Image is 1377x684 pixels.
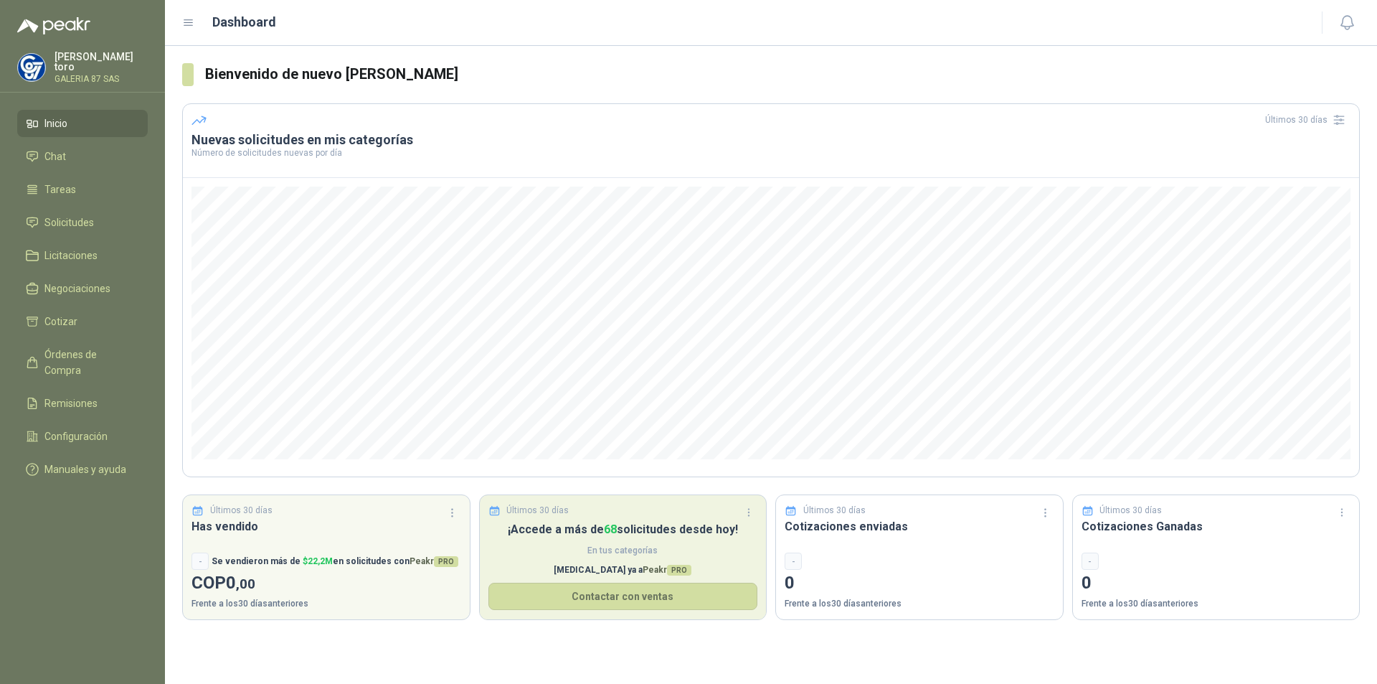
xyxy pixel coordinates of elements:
p: Se vendieron más de en solicitudes con [212,555,458,568]
p: Frente a los 30 días anteriores [785,597,1054,611]
p: Últimos 30 días [210,504,273,517]
h1: Dashboard [212,12,276,32]
span: Licitaciones [44,248,98,263]
a: Órdenes de Compra [17,341,148,384]
a: Tareas [17,176,148,203]
h3: Has vendido [191,517,461,535]
h3: Cotizaciones Ganadas [1082,517,1351,535]
div: Últimos 30 días [1265,108,1350,131]
span: ,00 [236,576,255,592]
p: Últimos 30 días [506,504,569,517]
div: - [1082,553,1099,570]
a: Solicitudes [17,209,148,236]
p: 0 [1082,570,1351,597]
a: Cotizar [17,308,148,335]
span: PRO [434,556,458,567]
p: Número de solicitudes nuevas por día [191,149,1350,157]
span: Solicitudes [44,215,94,230]
a: Licitaciones [17,242,148,269]
span: Negociaciones [44,281,110,296]
p: COP [191,570,461,597]
a: Manuales y ayuda [17,456,148,483]
span: Chat [44,149,66,164]
p: Últimos 30 días [803,504,866,517]
p: Frente a los 30 días anteriores [191,597,461,611]
p: Últimos 30 días [1099,504,1162,517]
a: Negociaciones [17,275,148,302]
p: 0 [785,570,1054,597]
a: Configuración [17,423,148,450]
span: Tareas [44,182,76,197]
span: Manuales y ayuda [44,462,126,477]
p: Frente a los 30 días anteriores [1082,597,1351,611]
h3: Bienvenido de nuevo [PERSON_NAME] [205,63,1360,85]
span: Peakr [643,565,691,575]
p: ¡Accede a más de solicitudes desde hoy! [488,520,758,538]
p: [MEDICAL_DATA] ya a [488,563,758,577]
span: En tus categorías [488,544,758,558]
span: PRO [667,565,691,576]
a: Inicio [17,110,148,137]
span: Peakr [410,556,458,566]
h3: Cotizaciones enviadas [785,517,1054,535]
span: Remisiones [44,395,98,411]
span: 0 [226,573,255,593]
span: $ 22,2M [303,556,333,566]
span: Inicio [44,116,67,131]
p: GALERIA 87 SAS [55,75,148,83]
span: Órdenes de Compra [44,347,134,378]
a: Chat [17,143,148,170]
p: [PERSON_NAME] toro [55,52,148,72]
button: Contactar con ventas [488,583,758,610]
a: Remisiones [17,390,148,417]
div: - [191,553,209,570]
img: Company Logo [18,54,45,81]
span: Configuración [44,428,108,444]
img: Logo peakr [17,17,90,34]
div: - [785,553,802,570]
h3: Nuevas solicitudes en mis categorías [191,131,1350,149]
h3: Solicitudes Recibidas [488,517,758,535]
span: Cotizar [44,314,77,329]
span: 68 [604,523,617,536]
